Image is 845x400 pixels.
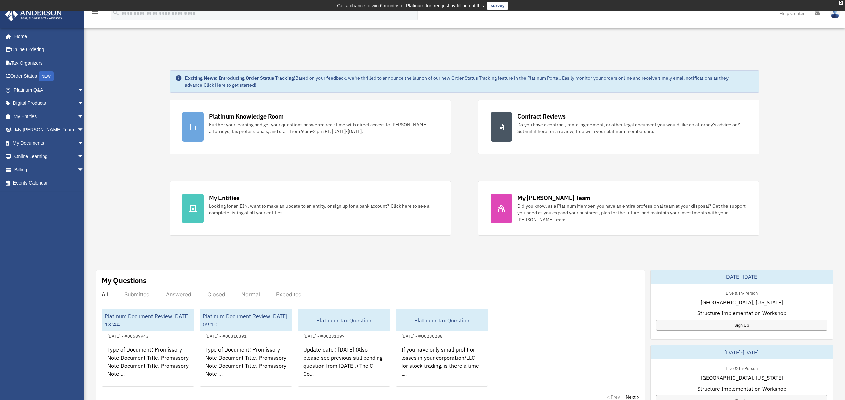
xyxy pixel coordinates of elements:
[102,332,154,339] div: [DATE] - #00589943
[166,291,191,298] div: Answered
[839,1,843,5] div: close
[276,291,302,298] div: Expedited
[77,150,91,164] span: arrow_drop_down
[396,340,488,393] div: If you have only small profit or losses in your corporation/LLC for stock trading, is there a tim...
[298,332,350,339] div: [DATE] - #00231097
[396,309,488,331] div: Platinum Tax Question
[77,136,91,150] span: arrow_drop_down
[5,30,91,43] a: Home
[77,123,91,137] span: arrow_drop_down
[5,110,94,123] a: My Entitiesarrow_drop_down
[200,340,292,393] div: Type of Document: Promissory Note Document Title: Promissory Note Document Title: Promissory Note...
[5,123,94,137] a: My [PERSON_NAME] Teamarrow_drop_down
[298,309,390,387] a: Platinum Tax Question[DATE] - #00231097Update date : [DATE] (Also please see previous still pendi...
[298,340,390,393] div: Update date : [DATE] (Also please see previous still pending question from [DATE].) The C-Co...
[124,291,150,298] div: Submitted
[77,97,91,110] span: arrow_drop_down
[112,9,120,16] i: search
[5,43,94,57] a: Online Ordering
[478,100,759,154] a: Contract Reviews Do you have a contract, rental agreement, or other legal document you would like...
[241,291,260,298] div: Normal
[5,136,94,150] a: My Documentsarrow_drop_down
[396,332,448,339] div: [DATE] - #00230288
[487,2,508,10] a: survey
[102,340,194,393] div: Type of Document: Promissory Note Document Title: Promissory Note Document Title: Promissory Note...
[204,82,256,88] a: Click Here to get started!
[396,309,488,387] a: Platinum Tax Question[DATE] - #00230288If you have only small profit or losses in your corporatio...
[651,270,833,284] div: [DATE]-[DATE]
[830,8,840,18] img: User Pic
[91,9,99,18] i: menu
[298,309,390,331] div: Platinum Tax Question
[102,309,194,331] div: Platinum Document Review [DATE] 13:44
[517,121,747,135] div: Do you have a contract, rental agreement, or other legal document you would like an attorney's ad...
[3,8,64,21] img: Anderson Advisors Platinum Portal
[170,100,451,154] a: Platinum Knowledge Room Further your learning and get your questions answered real-time with dire...
[517,203,747,223] div: Did you know, as a Platinum Member, you have an entire professional team at your disposal? Get th...
[185,75,754,88] div: Based on your feedback, we're thrilled to announce the launch of our new Order Status Tracking fe...
[517,194,590,202] div: My [PERSON_NAME] Team
[200,332,252,339] div: [DATE] - #00310391
[185,75,295,81] strong: Exciting News: Introducing Order Status Tracking!
[209,194,239,202] div: My Entities
[77,83,91,97] span: arrow_drop_down
[77,110,91,124] span: arrow_drop_down
[701,298,783,306] span: [GEOGRAPHIC_DATA], [US_STATE]
[5,70,94,84] a: Order StatusNEW
[200,309,292,331] div: Platinum Document Review [DATE] 09:10
[209,203,439,216] div: Looking for an EIN, want to make an update to an entity, or sign up for a bank account? Click her...
[170,181,451,236] a: My Entities Looking for an EIN, want to make an update to an entity, or sign up for a bank accoun...
[720,289,763,296] div: Live & In-Person
[337,2,484,10] div: Get a chance to win 6 months of Platinum for free just by filling out this
[102,309,194,387] a: Platinum Document Review [DATE] 13:44[DATE] - #00589943Type of Document: Promissory Note Document...
[5,176,94,190] a: Events Calendar
[209,121,439,135] div: Further your learning and get your questions answered real-time with direct access to [PERSON_NAM...
[207,291,225,298] div: Closed
[5,163,94,176] a: Billingarrow_drop_down
[517,112,566,121] div: Contract Reviews
[656,320,828,331] a: Sign Up
[5,97,94,110] a: Digital Productsarrow_drop_down
[39,71,54,81] div: NEW
[697,309,786,317] span: Structure Implementation Workshop
[200,309,292,387] a: Platinum Document Review [DATE] 09:10[DATE] - #00310391Type of Document: Promissory Note Document...
[91,12,99,18] a: menu
[720,364,763,371] div: Live & In-Person
[478,181,759,236] a: My [PERSON_NAME] Team Did you know, as a Platinum Member, you have an entire professional team at...
[209,112,284,121] div: Platinum Knowledge Room
[5,150,94,163] a: Online Learningarrow_drop_down
[77,163,91,177] span: arrow_drop_down
[697,385,786,393] span: Structure Implementation Workshop
[701,374,783,382] span: [GEOGRAPHIC_DATA], [US_STATE]
[102,291,108,298] div: All
[651,345,833,359] div: [DATE]-[DATE]
[5,83,94,97] a: Platinum Q&Aarrow_drop_down
[102,275,147,286] div: My Questions
[5,56,94,70] a: Tax Organizers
